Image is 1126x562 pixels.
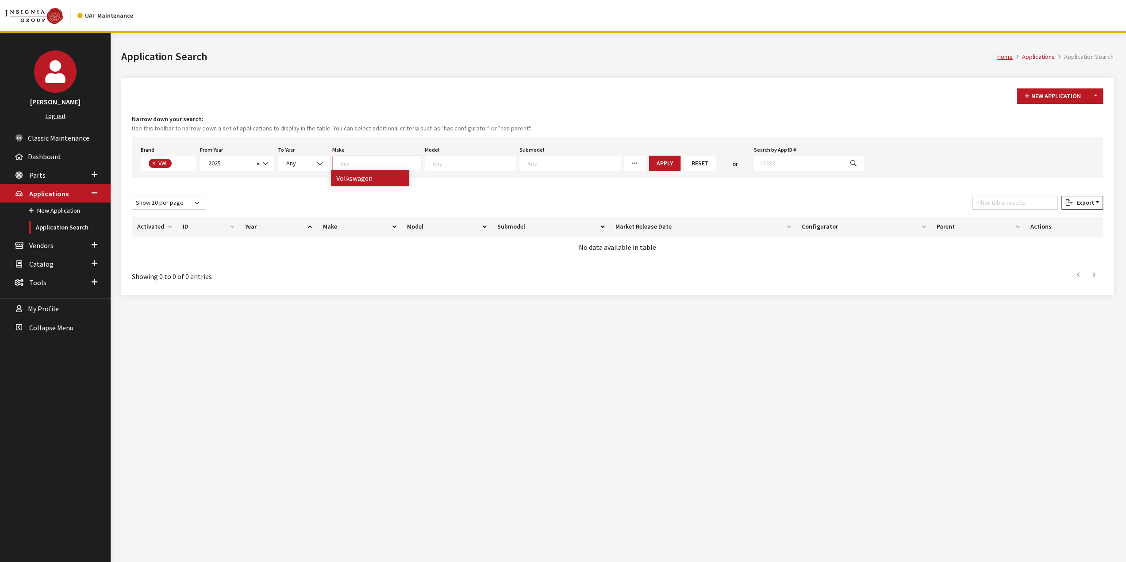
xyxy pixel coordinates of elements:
textarea: Search [527,159,620,167]
span: 2025 [200,156,274,171]
span: Vendors [29,241,54,250]
label: Submodel [519,146,544,154]
th: Market Release Date: activate to sort column ascending [610,217,796,237]
th: Year: activate to sort column ascending [240,217,317,237]
img: Catalog Maintenance [5,8,63,24]
td: No data available in table [132,237,1103,258]
span: × [152,159,155,167]
textarea: Search [340,159,421,167]
span: Any [284,159,323,168]
label: Model [425,146,439,154]
span: My Profile [28,305,59,313]
li: Application Search [1055,52,1114,61]
input: Filter table results [972,196,1058,210]
h1: Application Search [121,49,997,65]
th: Make: activate to sort column ascending [317,217,401,237]
button: Export [1061,196,1103,210]
button: Remove item [149,159,158,168]
th: Configurator: activate to sort column ascending [796,217,931,237]
a: Insignia Group logo [5,7,77,24]
li: Applications [1013,52,1055,61]
span: Export [1072,199,1094,206]
span: Parts [29,171,46,180]
img: John Swartwout [34,50,77,93]
label: Make [332,146,345,154]
th: Submodel: activate to sort column ascending [492,217,610,237]
h3: [PERSON_NAME] [9,96,102,107]
textarea: Search [174,160,179,168]
span: VW [158,159,169,167]
th: Model: activate to sort column ascending [402,217,492,237]
label: Brand [141,146,154,154]
a: Home [997,53,1013,61]
span: Any [286,159,296,167]
small: Use this toolbar to narrow down a set of applications to display in the table. You can select add... [132,124,1103,133]
label: From Year [200,146,223,154]
span: × [257,160,260,168]
li: Volkswagen [331,170,409,186]
label: To Year [278,146,295,154]
th: Activated: activate to sort column ascending [132,217,177,237]
span: Dashboard [28,152,61,161]
div: UAT Maintenance [77,11,133,20]
span: Classic Maintenance [28,134,89,142]
a: Log out [46,112,65,120]
button: Remove all items [254,159,260,169]
span: Catalog [29,260,54,268]
th: ID: activate to sort column ascending [177,217,240,237]
textarea: Search [433,159,515,167]
span: Collapse Menu [29,323,73,332]
th: Parent: activate to sort column ascending [931,217,1025,237]
span: Tools [29,278,46,287]
span: Applications [29,189,69,198]
h4: Narrow down your search: [132,115,1103,124]
button: Reset [684,156,716,171]
li: VW [149,159,172,168]
input: 11393 [754,156,843,171]
button: New Application [1017,88,1088,104]
div: Showing 0 to 0 of 0 entries [132,265,530,282]
label: Search by App ID # [754,146,796,154]
span: or [732,159,738,168]
span: 2025 [206,159,254,168]
span: Any [278,156,329,171]
button: Apply [649,156,680,171]
th: Actions [1025,217,1103,237]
